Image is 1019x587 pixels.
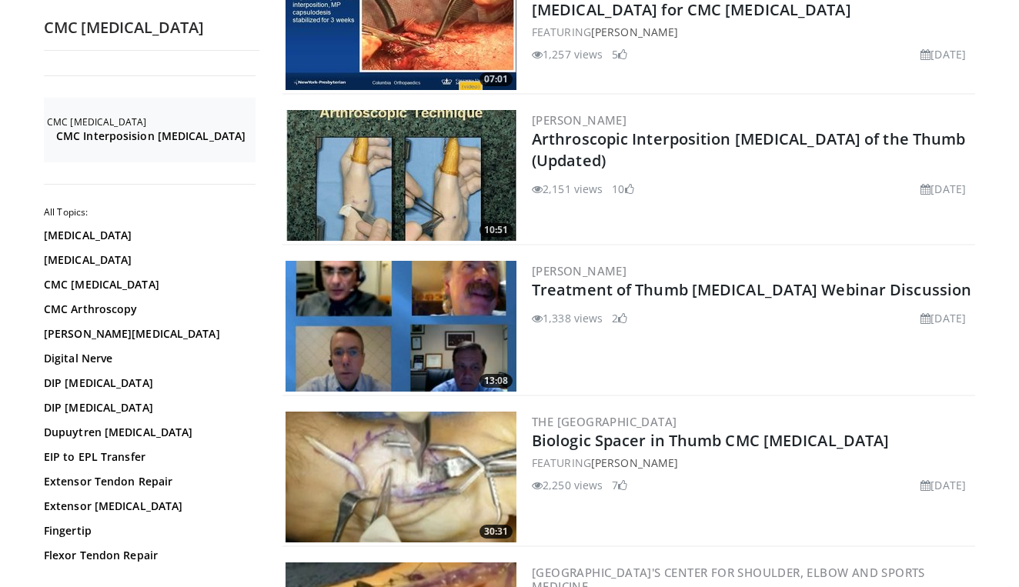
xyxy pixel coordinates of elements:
li: [DATE] [920,181,966,197]
a: 30:31 [286,412,516,542]
a: CMC [MEDICAL_DATA] [44,277,252,292]
li: [DATE] [920,477,966,493]
a: Dupuytren [MEDICAL_DATA] [44,425,252,440]
a: [PERSON_NAME] [532,112,626,128]
li: 2,250 views [532,477,603,493]
li: 1,338 views [532,310,603,326]
li: 2 [612,310,627,326]
a: Extensor Tendon Repair [44,474,252,489]
a: [PERSON_NAME] [591,455,678,470]
h2: All Topics: [44,206,256,218]
a: Arthroscopic Interposition [MEDICAL_DATA] of the Thumb (Updated) [532,128,965,171]
li: 5 [612,46,627,62]
a: Digital Nerve [44,351,252,366]
span: 10:51 [479,223,513,237]
a: [PERSON_NAME] [591,25,678,39]
a: 13:08 [286,261,516,392]
a: CMC Interposision [MEDICAL_DATA] [56,128,252,144]
a: DIP [MEDICAL_DATA] [44,375,252,391]
img: TOA_Disc_1.png.300x170_q85_crop-smart_upscale.jpg [286,261,516,392]
a: [PERSON_NAME][MEDICAL_DATA] [44,326,252,342]
a: Biologic Spacer in Thumb CMC [MEDICAL_DATA] [532,430,889,451]
a: 10:51 [286,110,516,241]
a: Flexor Tendon Repair [44,548,252,563]
span: 07:01 [479,72,513,86]
span: 13:08 [479,374,513,388]
li: 1,257 views [532,46,603,62]
li: [DATE] [920,46,966,62]
div: FEATURING [532,24,972,40]
img: Osterman_biologic_spacer_1.png.300x170_q85_crop-smart_upscale.jpg [286,412,516,542]
li: 10 [612,181,633,197]
a: [PERSON_NAME] [532,263,626,278]
li: 7 [612,477,627,493]
a: The [GEOGRAPHIC_DATA] [532,414,677,429]
div: FEATURING [532,455,972,471]
h2: CMC [MEDICAL_DATA] [44,18,259,38]
img: Stein_AIA_thumb_1.png.300x170_q85_crop-smart_upscale.jpg [286,110,516,241]
a: DIP [MEDICAL_DATA] [44,400,252,415]
h2: CMC [MEDICAL_DATA] [47,116,256,128]
a: CMC Arthroscopy [44,302,252,317]
li: [DATE] [920,310,966,326]
a: Extensor [MEDICAL_DATA] [44,499,252,514]
a: Fingertip [44,523,252,539]
a: [MEDICAL_DATA] [44,228,252,243]
a: Treatment of Thumb [MEDICAL_DATA] Webinar Discussion [532,279,971,300]
a: EIP to EPL Transfer [44,449,252,465]
span: 30:31 [479,525,513,539]
li: 2,151 views [532,181,603,197]
a: [MEDICAL_DATA] [44,252,252,268]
